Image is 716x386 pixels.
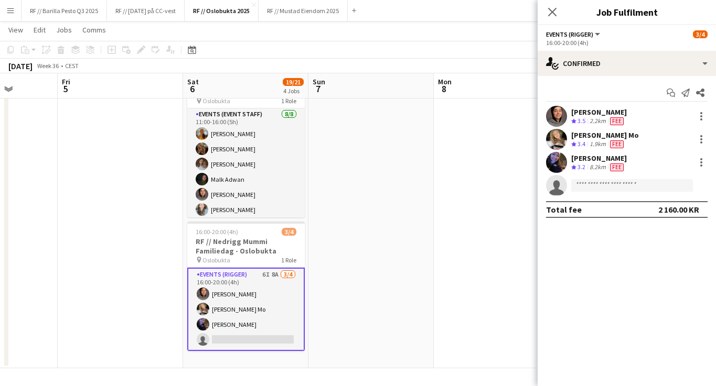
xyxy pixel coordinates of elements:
span: 8 [436,83,452,95]
button: RF // [DATE] på CC-vest [107,1,185,21]
div: [DATE] [8,61,33,71]
div: 4 Jobs [283,87,303,95]
div: Crew has different fees then in role [608,117,626,126]
span: Oslobukta [202,256,230,264]
span: 3/4 [693,30,708,38]
span: Sat [187,77,199,86]
span: Fee [610,117,624,125]
span: 3/4 [282,228,296,236]
div: 2 160.00 KR [658,204,699,215]
span: 6 [186,83,199,95]
span: Fee [610,163,624,171]
app-job-card: 11:00-16:00 (5h)8/8RF // Gjennomføring Mummi Familiedag - Oslobukta Oslobukta1 RoleEvents (Event ... [187,62,305,217]
span: 5 [60,83,70,95]
h3: RF // Nedrigg Mummi Familiedag - Oslobukta [187,237,305,256]
span: 3.5 [578,117,585,125]
div: [PERSON_NAME] [571,153,627,163]
button: RF // Barilla Pesto Q3 2025 [22,1,107,21]
div: Crew has different fees then in role [608,140,626,149]
div: Crew has different fees then in role [608,163,626,172]
span: Week 36 [35,62,61,70]
div: 16:00-20:00 (4h) [546,39,708,47]
a: Edit [29,23,50,37]
span: 19/21 [283,78,304,86]
span: View [8,25,23,35]
span: Edit [34,25,46,35]
div: Confirmed [538,51,716,76]
app-job-card: 16:00-20:00 (4h)3/4RF // Nedrigg Mummi Familiedag - Oslobukta Oslobukta1 RoleEvents (Rigger)6I8A3... [187,222,305,351]
a: View [4,23,27,37]
span: 16:00-20:00 (4h) [196,228,238,236]
div: 8.2km [587,163,608,172]
button: Events (Rigger) [546,30,602,38]
span: Sun [313,77,325,86]
a: Jobs [52,23,76,37]
span: 1 Role [281,256,296,264]
a: Comms [78,23,110,37]
span: 3.2 [578,163,585,171]
span: Jobs [56,25,72,35]
span: Oslobukta [202,97,230,105]
span: Fee [610,140,624,148]
div: CEST [65,62,79,70]
span: Events (Rigger) [546,30,593,38]
button: RF // Mustad Eiendom 2025 [259,1,348,21]
span: Comms [82,25,106,35]
div: [PERSON_NAME] [571,107,627,117]
span: 7 [311,83,325,95]
span: Mon [438,77,452,86]
button: RF // Oslobukta 2025 [185,1,259,21]
app-card-role: Events (Event Staff)8/811:00-16:00 (5h)[PERSON_NAME][PERSON_NAME][PERSON_NAME]Malk Adwan[PERSON_N... [187,108,305,250]
div: [PERSON_NAME] Mo [571,130,639,140]
span: 3.4 [578,140,585,148]
app-card-role: Events (Rigger)6I8A3/416:00-20:00 (4h)[PERSON_NAME][PERSON_NAME] Mo[PERSON_NAME] [187,268,305,351]
span: 1 Role [281,97,296,105]
span: Fri [62,77,70,86]
div: 2.2km [587,117,608,126]
h3: Job Fulfilment [538,5,716,19]
div: 1.9km [587,140,608,149]
div: Total fee [546,204,582,215]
